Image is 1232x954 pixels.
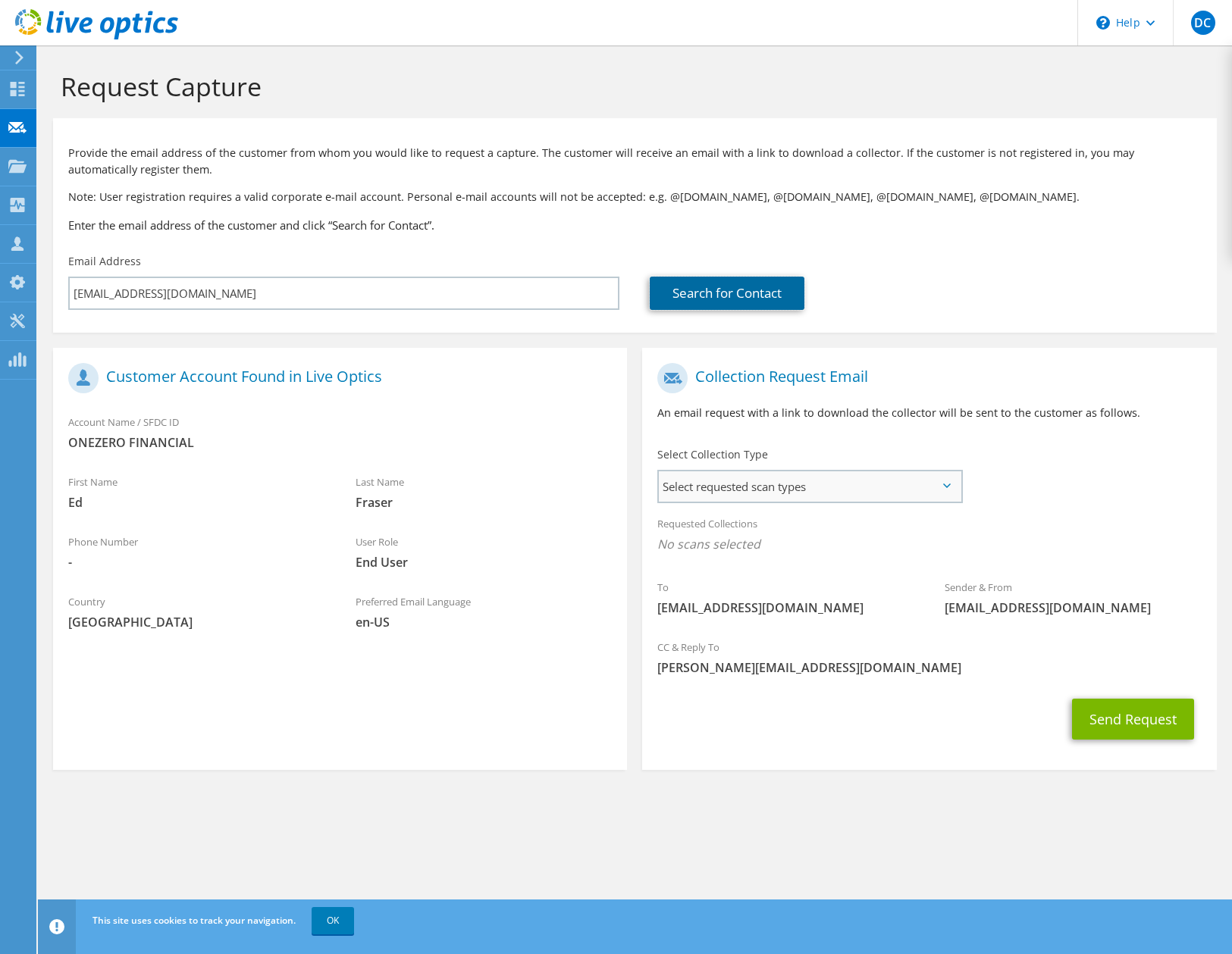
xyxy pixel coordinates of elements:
div: Requested Collections [642,508,1216,564]
div: Preferred Email Language [340,586,628,638]
span: No scans selected [657,536,1201,552]
p: An email request with a link to download the collector will be sent to the customer as follows. [657,405,1201,421]
span: Ed [68,494,325,511]
span: ONEZERO FINANCIAL [68,434,612,451]
svg: \n [1096,16,1110,30]
a: OK [312,907,354,934]
div: Country [53,586,340,638]
span: DC [1191,11,1215,35]
span: End User [356,554,613,571]
a: Search for Contact [650,277,804,310]
span: [EMAIL_ADDRESS][DOMAIN_NAME] [945,599,1202,616]
div: Phone Number [53,526,340,578]
button: Send Request [1072,699,1194,740]
div: Account Name / SFDC ID [53,406,627,458]
p: Note: User registration requires a valid corporate e-mail account. Personal e-mail accounts will ... [68,189,1202,205]
h1: Customer Account Found in Live Optics [68,363,604,393]
span: Select requested scan types [659,471,961,502]
h1: Collection Request Email [657,363,1193,393]
h3: Enter the email address of the customer and click “Search for Contact”. [68,217,1202,233]
label: Select Collection Type [657,447,768,462]
span: [EMAIL_ADDRESS][DOMAIN_NAME] [657,599,914,616]
div: CC & Reply To [642,631,1216,683]
div: To [642,571,929,624]
span: This site uses cookies to track your navigation. [92,914,296,927]
div: User Role [340,526,628,578]
div: Last Name [340,466,628,518]
span: [GEOGRAPHIC_DATA] [68,614,325,630]
label: Email Address [68,254,141,269]
h1: Request Capture [61,70,1202,102]
div: First Name [53,466,340,518]
p: Provide the email address of the customer from whom you would like to request a capture. The cust... [68,145,1202,178]
span: en-US [356,614,613,630]
div: Sender & From [929,571,1217,624]
span: [PERSON_NAME][EMAIL_ADDRESS][DOMAIN_NAME] [657,659,1201,676]
span: - [68,554,325,571]
span: Fraser [356,494,613,511]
